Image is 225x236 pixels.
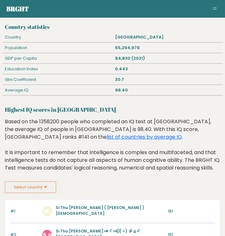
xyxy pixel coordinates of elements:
h2: Highest IQ scores in [GEOGRAPHIC_DATA] [5,105,220,114]
a: Si Thu [PERSON_NAME] ( [PERSON_NAME] ) [DEMOGRAPHIC_DATA] [56,205,144,216]
button: Select country [5,181,56,193]
div: Gini Coefficient [3,74,113,85]
div: Based on the 1358200 people who completed an IQ test at [GEOGRAPHIC_DATA], the average IQ of peop... [5,118,220,181]
div: [GEOGRAPHIC_DATA] [113,32,223,42]
p: 161 [168,208,215,214]
div: Country [3,32,113,42]
button: Toggle navigation [211,5,219,13]
div: Education Index [3,64,113,74]
h3: Country statistics [5,24,220,31]
div: 0.443 [113,64,223,74]
div: 98.40 [113,85,223,95]
div: 30.7 [113,74,223,85]
p: #1 [10,208,38,214]
div: $4,830 (2021) [113,53,223,64]
div: Average IQ [3,85,113,95]
text: SG [44,207,51,214]
div: GDP per Capita [3,53,113,64]
a: list of countries by average IQ [107,133,182,141]
div: 55,294,979 [113,43,223,53]
a: Brght [6,4,29,13]
div: Population [3,43,113,53]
